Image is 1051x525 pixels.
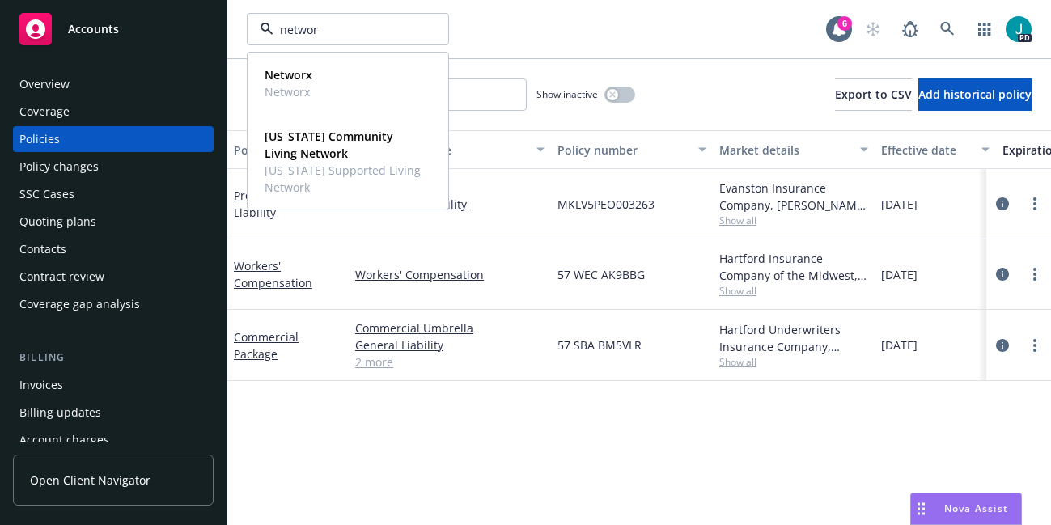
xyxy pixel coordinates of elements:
[13,349,214,366] div: Billing
[13,372,214,398] a: Invoices
[557,337,642,354] span: 57 SBA BM5VLR
[234,329,299,362] a: Commercial Package
[719,180,868,214] div: Evanston Insurance Company, [PERSON_NAME] Insurance, RT Specialty Insurance Services, LLC (RSG Sp...
[30,472,150,489] span: Open Client Navigator
[13,6,214,52] a: Accounts
[993,336,1012,355] a: circleInformation
[1025,194,1045,214] a: more
[355,337,545,354] a: General Liability
[13,71,214,97] a: Overview
[19,99,70,125] div: Coverage
[265,129,393,161] strong: [US_STATE] Community Living Network
[19,236,66,262] div: Contacts
[355,196,545,213] a: Professional Liability
[265,67,312,83] strong: Networx
[875,130,996,169] button: Effective date
[719,284,868,298] span: Show all
[1006,16,1032,42] img: photo
[19,427,109,453] div: Account charges
[1025,265,1045,284] a: more
[19,372,63,398] div: Invoices
[19,181,74,207] div: SSC Cases
[910,493,1022,525] button: Nova Assist
[234,142,324,159] div: Policy details
[557,142,689,159] div: Policy number
[19,126,60,152] div: Policies
[719,321,868,355] div: Hartford Underwriters Insurance Company, Hartford Insurance Group
[227,130,349,169] button: Policy details
[993,265,1012,284] a: circleInformation
[719,250,868,284] div: Hartford Insurance Company of the Midwest, Hartford Insurance Group
[13,236,214,262] a: Contacts
[19,264,104,290] div: Contract review
[265,83,312,100] span: Networx
[19,291,140,317] div: Coverage gap analysis
[719,355,868,369] span: Show all
[551,130,713,169] button: Policy number
[881,266,918,283] span: [DATE]
[944,502,1008,515] span: Nova Assist
[911,493,931,524] div: Drag to move
[19,71,70,97] div: Overview
[881,337,918,354] span: [DATE]
[918,78,1032,111] button: Add historical policy
[13,154,214,180] a: Policy changes
[273,21,416,38] input: Filter by keyword
[13,99,214,125] a: Coverage
[13,264,214,290] a: Contract review
[349,130,551,169] button: Lines of coverage
[918,87,1032,102] span: Add historical policy
[234,258,312,290] a: Workers' Compensation
[13,209,214,235] a: Quoting plans
[837,16,852,31] div: 6
[19,400,101,426] div: Billing updates
[536,87,598,101] span: Show inactive
[719,214,868,227] span: Show all
[857,13,889,45] a: Start snowing
[835,78,912,111] button: Export to CSV
[355,354,545,370] a: 2 more
[234,188,300,220] a: Professional Liability
[968,13,1001,45] a: Switch app
[13,427,214,453] a: Account charges
[68,23,119,36] span: Accounts
[881,196,918,213] span: [DATE]
[13,291,214,317] a: Coverage gap analysis
[993,194,1012,214] a: circleInformation
[557,196,655,213] span: MKLV5PEO003263
[713,130,875,169] button: Market details
[1025,336,1045,355] a: more
[13,181,214,207] a: SSC Cases
[835,87,912,102] span: Export to CSV
[13,126,214,152] a: Policies
[557,266,645,283] span: 57 WEC AK9BBG
[13,400,214,426] a: Billing updates
[265,162,428,196] span: [US_STATE] Supported Living Network
[881,142,972,159] div: Effective date
[355,320,545,337] a: Commercial Umbrella
[19,209,96,235] div: Quoting plans
[931,13,964,45] a: Search
[355,266,545,283] a: Workers' Compensation
[894,13,926,45] a: Report a Bug
[719,142,850,159] div: Market details
[19,154,99,180] div: Policy changes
